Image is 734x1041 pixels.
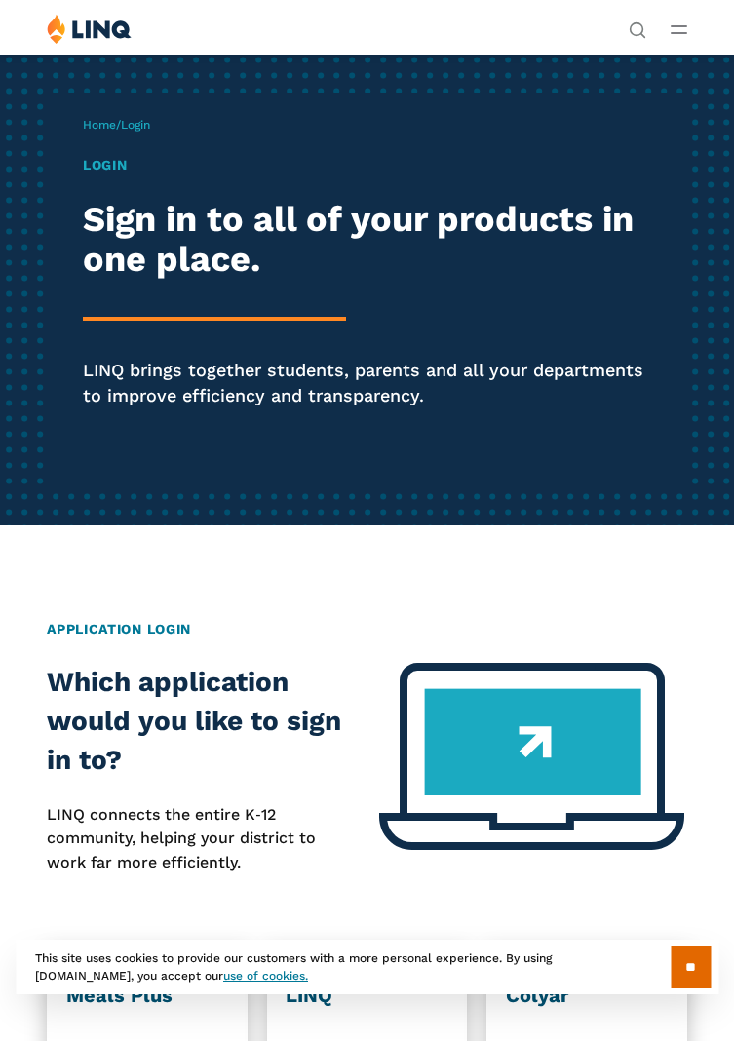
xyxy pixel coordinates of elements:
[16,940,718,994] div: This site uses cookies to provide our customers with a more personal experience. By using [DOMAIN...
[83,118,150,132] span: /
[83,155,651,175] h1: Login
[47,14,132,44] img: LINQ | K‑12 Software
[83,118,116,132] a: Home
[83,200,651,281] h2: Sign in to all of your products in one place.
[47,663,357,779] h2: Which application would you like to sign in to?
[83,358,651,407] p: LINQ brings together students, parents and all your departments to improve efficiency and transpa...
[47,803,357,874] p: LINQ connects the entire K‑12 community, helping your district to work far more efficiently.
[47,619,687,639] h2: Application Login
[671,19,687,40] button: Open Main Menu
[629,14,646,37] nav: Utility Navigation
[223,969,308,983] a: use of cookies.
[121,118,150,132] span: Login
[629,19,646,37] button: Open Search Bar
